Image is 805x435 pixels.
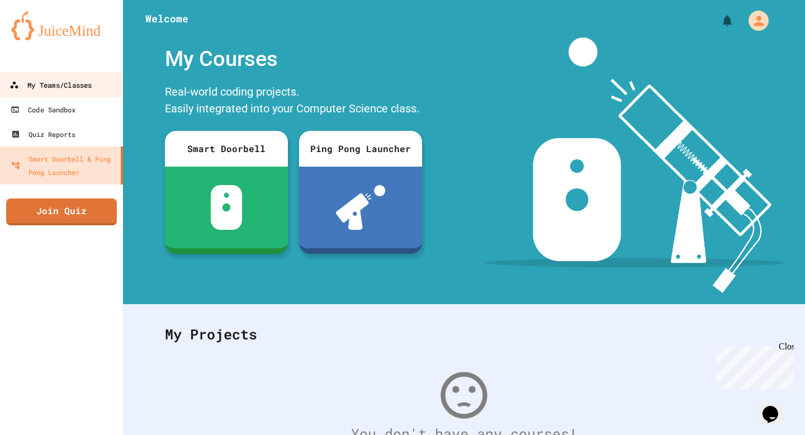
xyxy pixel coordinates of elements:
[10,78,92,92] div: My Teams/Classes
[11,103,75,116] div: Code Sandbox
[159,37,428,81] div: My Courses
[154,313,774,356] div: My Projects
[159,81,428,122] div: Real-world coding projects. Easily integrated into your Computer Science class.
[4,4,77,71] div: Chat with us now!Close
[758,390,794,424] iframe: chat widget
[485,37,784,293] img: banner-image-my-projects.png
[11,152,116,179] div: Smart Doorbell & Ping Pong Launcher
[712,342,794,389] iframe: chat widget
[700,11,737,30] div: My Notifications
[336,185,386,230] img: ppl-with-ball.png
[11,127,75,141] div: Quiz Reports
[11,11,112,40] img: logo-orange.svg
[211,185,243,230] img: sdb-white.svg
[6,198,117,225] a: Join Quiz
[737,8,771,34] div: My Account
[165,131,288,167] div: Smart Doorbell
[299,131,422,167] div: Ping Pong Launcher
